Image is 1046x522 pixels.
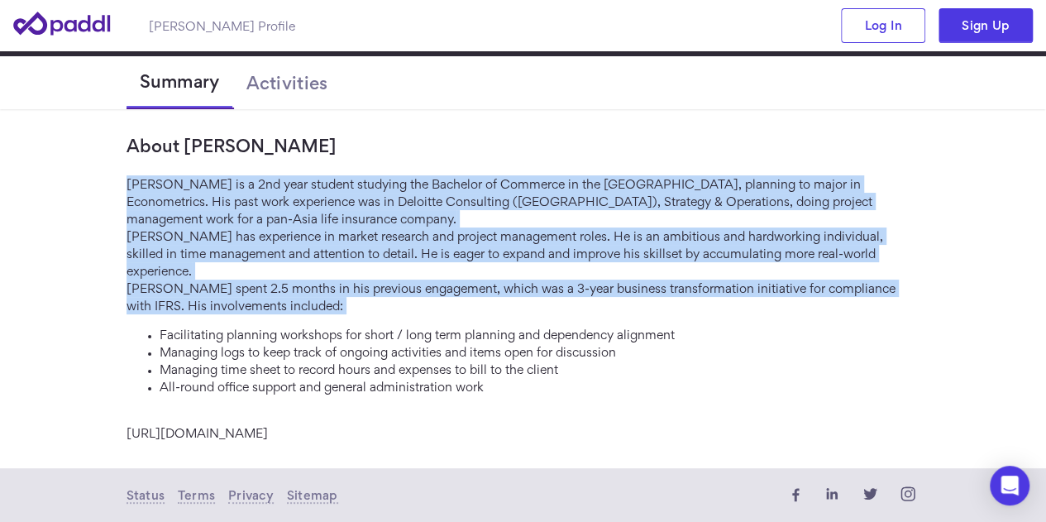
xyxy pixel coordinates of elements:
a: Sitemap [287,488,338,505]
li: Managing time sheet to record hours and expenses to bill to the client [160,361,920,378]
a: Sign Up [939,8,1033,43]
a: facebook [781,481,806,510]
span: Summary [140,71,220,91]
a: Terms [178,488,215,505]
div: tabs [127,56,920,109]
h1: [PERSON_NAME] Profile [149,17,295,35]
a: twitter [857,481,882,510]
a: linkedin [819,481,844,510]
a: Log In [841,8,925,43]
li: Facilitating planning workshops for short / long term planning and dependency alignment [160,326,920,343]
a: instagram [896,481,920,510]
li: All-round office support and general administration work [160,378,920,395]
div: [PERSON_NAME] is a 2nd year student studying the Bachelor of Commerce in the [GEOGRAPHIC_DATA], p... [127,175,920,442]
h3: About [PERSON_NAME] [127,136,920,156]
span: Activities [246,73,327,93]
li: Managing logs to keep track of ongoing activities and items open for discussion [160,343,920,361]
div: Open Intercom Messenger [990,466,1029,505]
a: Status [127,488,165,505]
a: Privacy [228,488,274,505]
